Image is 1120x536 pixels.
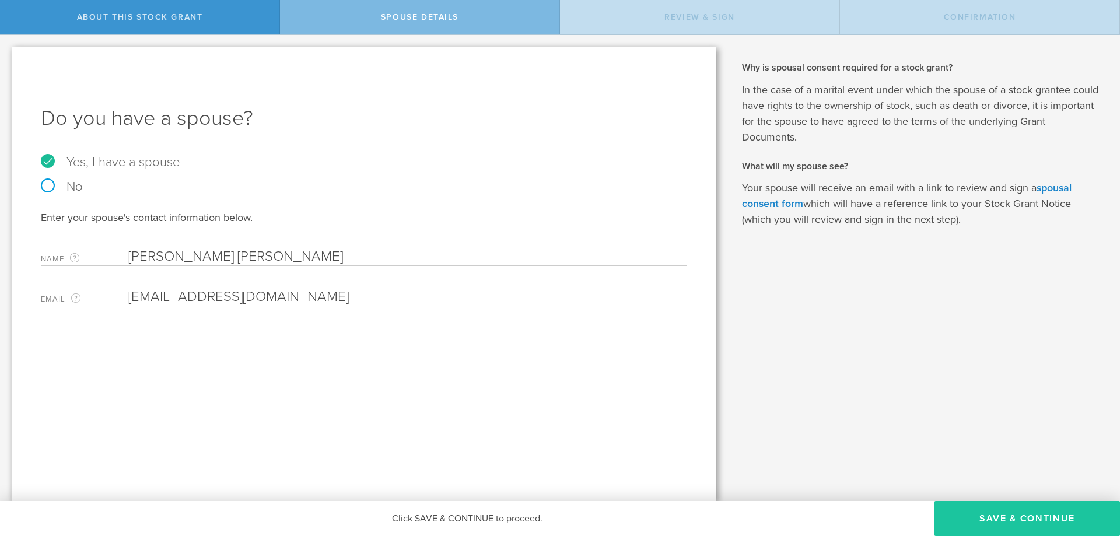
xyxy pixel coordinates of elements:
[935,501,1120,536] button: Save & Continue
[77,12,203,22] span: About this stock grant
[381,12,459,22] span: Spouse Details
[41,252,128,265] label: Name
[944,12,1016,22] span: Confirmation
[41,104,687,132] h1: Do you have a spouse?
[742,82,1102,145] p: In the case of a marital event under which the spouse of a stock grantee could have rights to the...
[1062,445,1120,501] iframe: Chat Widget
[742,61,1102,74] h2: Why is spousal consent required for a stock grant?
[128,248,681,265] input: Required
[41,180,687,193] label: No
[41,292,128,306] label: Email
[742,180,1102,227] p: Your spouse will receive an email with a link to review and sign a which will have a reference li...
[41,211,687,225] div: Enter your spouse's contact information below.
[128,288,681,306] input: Required
[664,12,735,22] span: Review & Sign
[41,156,687,169] label: Yes, I have a spouse
[742,160,1102,173] h2: What will my spouse see?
